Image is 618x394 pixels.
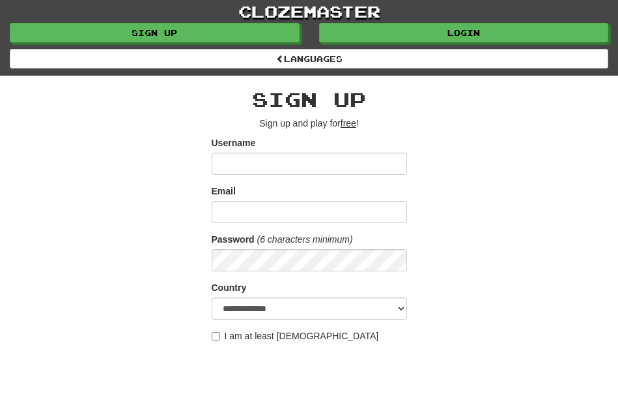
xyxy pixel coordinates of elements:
[212,332,220,341] input: I am at least [DEMOGRAPHIC_DATA]
[212,117,407,130] p: Sign up and play for !
[212,89,407,110] h2: Sign up
[10,49,608,68] a: Languages
[212,136,256,149] label: Username
[341,118,356,129] u: free
[319,23,609,42] a: Login
[212,281,247,294] label: Country
[212,185,236,198] label: Email
[257,234,353,245] em: (6 characters minimum)
[212,233,255,246] label: Password
[212,329,379,342] label: I am at least [DEMOGRAPHIC_DATA]
[10,23,300,42] a: Sign up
